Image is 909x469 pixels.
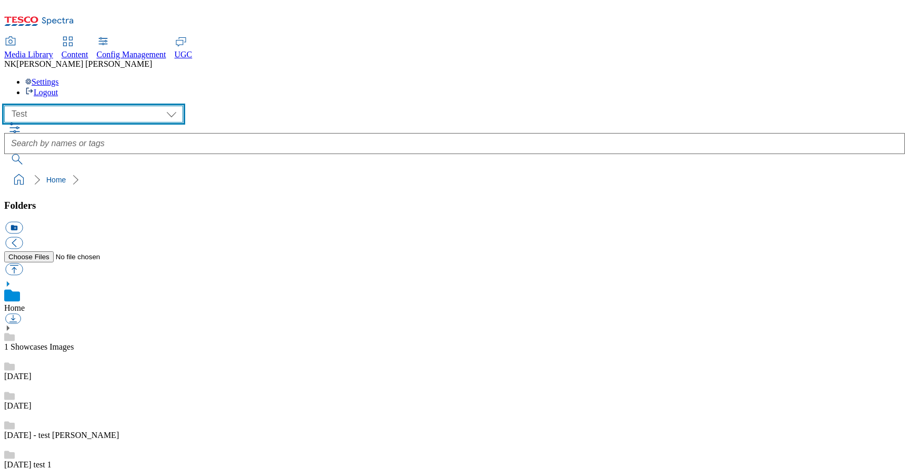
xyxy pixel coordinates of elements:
[16,59,152,68] span: [PERSON_NAME] [PERSON_NAME]
[11,171,27,188] a: home
[4,372,32,381] a: [DATE]
[97,37,166,59] a: Config Management
[4,133,905,154] input: Search by names or tags
[4,303,25,312] a: Home
[62,37,88,59] a: Content
[175,37,193,59] a: UGC
[62,50,88,59] span: Content
[4,170,905,190] nav: breadcrumb
[4,401,32,410] a: [DATE]
[4,50,53,59] span: Media Library
[4,342,74,351] a: 1 Showcases Images
[97,50,166,59] span: Config Management
[4,460,52,469] a: [DATE] test 1
[4,59,16,68] span: NK
[46,176,66,184] a: Home
[4,37,53,59] a: Media Library
[25,88,58,97] a: Logout
[4,431,119,440] a: [DATE] - test [PERSON_NAME]
[25,77,59,86] a: Settings
[4,200,905,211] h3: Folders
[175,50,193,59] span: UGC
